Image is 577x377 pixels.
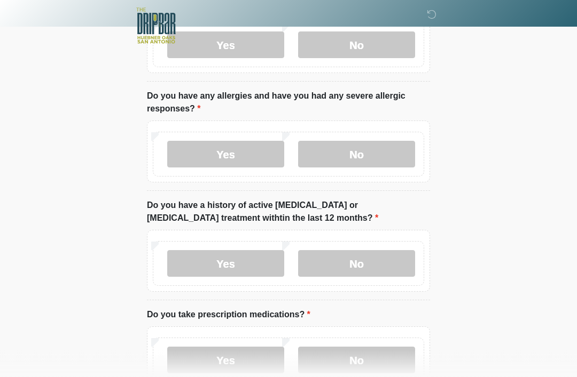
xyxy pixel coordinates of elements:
label: Yes [167,251,284,277]
label: Do you take prescription medications? [147,309,310,322]
label: Yes [167,347,284,374]
label: No [298,347,415,374]
img: The DRIPBaR - The Strand at Huebner Oaks Logo [136,8,176,44]
label: Yes [167,141,284,168]
label: No [298,251,415,277]
label: Do you have any allergies and have you had any severe allergic responses? [147,90,430,116]
label: Do you have a history of active [MEDICAL_DATA] or [MEDICAL_DATA] treatment withtin the last 12 mo... [147,199,430,225]
label: No [298,141,415,168]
